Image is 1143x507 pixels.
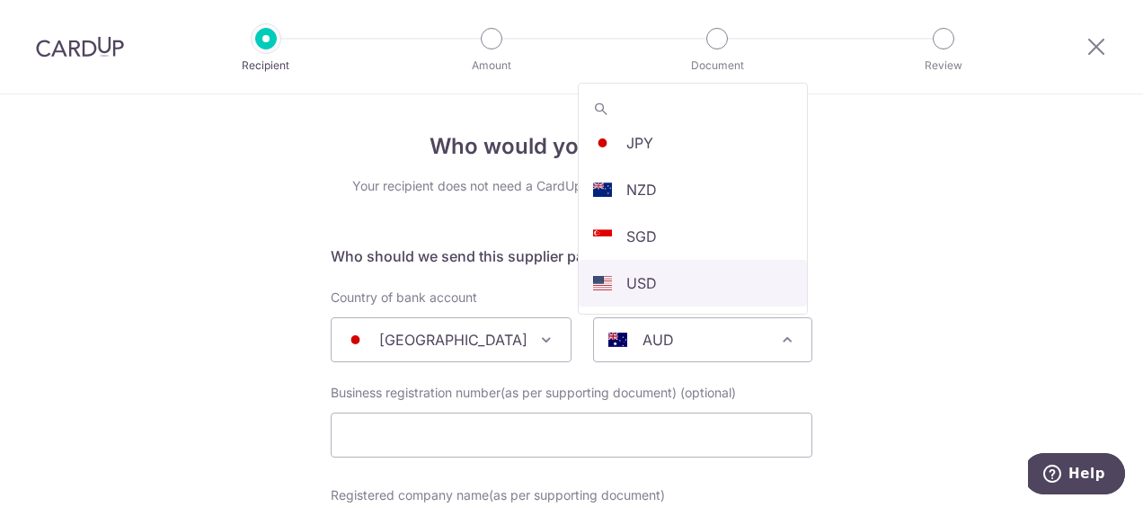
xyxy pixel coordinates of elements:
[331,487,665,503] span: Registered company name(as per supporting document)
[1028,453,1125,498] iframe: Opens a widget where you can find more information
[593,317,812,362] span: AUD
[425,57,558,75] p: Amount
[36,36,124,58] img: CardUp
[331,289,477,307] label: Country of bank account
[594,318,811,361] span: AUD
[199,57,332,75] p: Recipient
[331,245,812,267] h5: Who should we send this supplier payment to?
[379,329,527,351] p: [GEOGRAPHIC_DATA]
[626,226,657,247] p: SGD
[680,384,736,402] span: (optional)
[626,132,653,154] p: JPY
[331,177,812,195] div: Your recipient does not need a CardUp account to receive your payments.
[626,272,657,294] p: USD
[642,329,674,351] p: AUD
[877,57,1010,75] p: Review
[651,57,784,75] p: Document
[40,13,77,29] span: Help
[626,179,657,200] p: NZD
[331,317,571,362] span: Japan
[332,318,571,361] span: Japan
[331,385,677,400] span: Business registration number(as per supporting document)
[331,130,812,163] h4: Who would you like to pay?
